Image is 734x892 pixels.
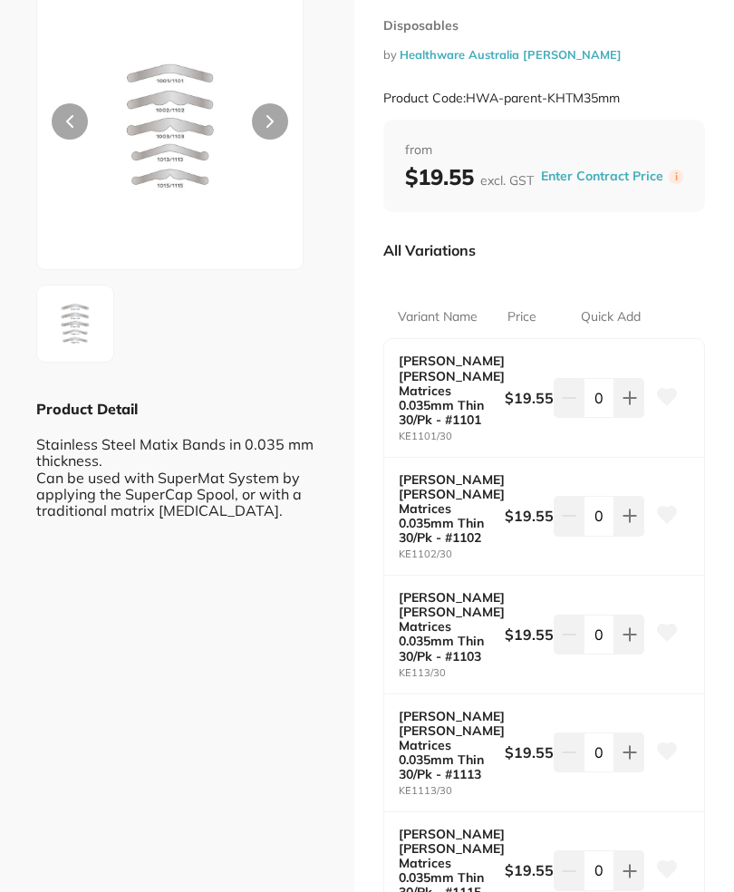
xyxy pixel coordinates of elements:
small: KE1113/30 [399,785,505,797]
a: Healthware Australia [PERSON_NAME] [400,47,622,62]
b: $19.55 [505,388,549,408]
p: All Variations [383,241,476,259]
b: [PERSON_NAME] [PERSON_NAME] Matrices 0.035mm Thin 30/Pk - #1103 [399,590,494,663]
b: $19.55 [405,163,534,190]
b: [PERSON_NAME] [PERSON_NAME] Matrices 0.035mm Thin 30/Pk - #1101 [399,354,494,426]
p: Quick Add [581,308,641,326]
img: MS5qcGc [43,291,108,356]
p: Price [507,308,536,326]
label: i [669,170,683,184]
b: $19.55 [505,506,549,526]
button: Enter Contract Price [536,168,669,185]
small: by [383,48,705,62]
small: Product Code: HWA-parent-KHTM35mm [383,91,620,106]
small: KE1102/30 [399,548,505,560]
span: from [405,141,683,160]
small: KE113/30 [399,667,505,679]
b: $19.55 [505,742,549,762]
div: Stainless Steel Matix Bands in 0.035 mm thickness. Can be used with SuperMat System by applying t... [36,419,318,519]
b: Product Detail [36,400,138,418]
b: $19.55 [505,625,549,645]
b: [PERSON_NAME] [PERSON_NAME] Matrices 0.035mm Thin 30/Pk - #1102 [399,472,494,545]
small: Disposables [383,18,705,34]
b: [PERSON_NAME] [PERSON_NAME] Matrices 0.035mm Thin 30/Pk - #1113 [399,709,494,781]
p: Variant Name [398,308,478,326]
small: KE1101/30 [399,431,505,442]
span: excl. GST [480,172,534,189]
